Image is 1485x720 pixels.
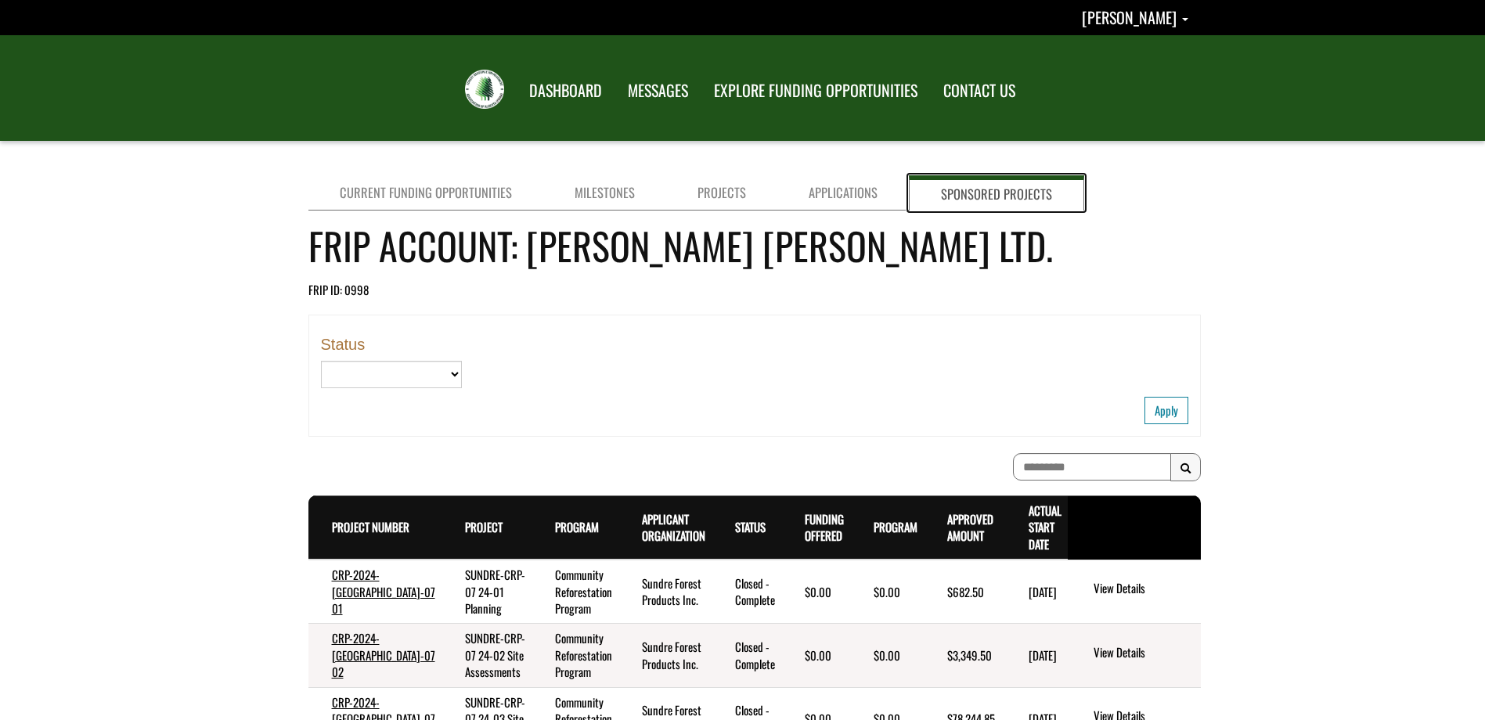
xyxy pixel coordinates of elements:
[1068,624,1223,687] td: action menu
[555,518,599,535] a: Program
[618,624,712,687] td: Sundre Forest Products Inc.
[465,518,503,535] a: Project
[1029,646,1057,664] time: [DATE]
[642,510,705,544] a: Applicant Organization
[850,560,924,624] td: $0.00
[332,518,409,535] a: Project Number
[308,560,442,624] td: CRP-2024-SUNDRE-07 01
[332,629,435,680] a: CRP-2024-[GEOGRAPHIC_DATA]-07 02
[618,560,712,624] td: Sundre Forest Products Inc.
[308,218,1201,273] h4: FRIP Account: [PERSON_NAME] [PERSON_NAME] Ltd.
[308,282,1201,298] div: FRIP ID: 0998
[712,560,781,624] td: Closed - Complete
[532,624,618,687] td: Community Reforestation Program
[781,624,850,687] td: $0.00
[924,624,1005,687] td: $3,349.50
[543,175,666,211] a: Milestones
[1170,453,1201,481] button: Search Results
[308,624,442,687] td: CRP-2024-SUNDRE-07 02
[1094,644,1216,663] a: View Details
[666,175,777,211] a: Projects
[909,175,1084,211] a: Sponsored Projects
[781,560,850,624] td: $0.00
[735,518,766,535] a: Status
[332,566,435,617] a: CRP-2024-[GEOGRAPHIC_DATA]-07 01
[465,70,504,109] img: FRIAA Submissions Portal
[874,518,917,535] a: Program
[616,71,700,110] a: MESSAGES
[532,560,618,624] td: Community Reforestation Program
[442,624,532,687] td: SUNDRE-CRP-07 24-02 Site Assessments
[517,71,614,110] a: DASHBOARD
[805,510,844,544] a: Funding Offered
[712,624,781,687] td: Closed - Complete
[1005,624,1068,687] td: 4/20/2023
[1082,5,1188,29] a: Nicole Marburg
[850,624,924,687] td: $0.00
[932,71,1027,110] a: CONTACT US
[515,67,1027,110] nav: Main Navigation
[702,71,929,110] a: EXPLORE FUNDING OPPORTUNITIES
[947,510,993,544] a: Approved Amount
[1094,580,1216,599] a: View Details
[1029,583,1057,600] time: [DATE]
[1029,502,1061,553] a: Actual Start Date
[1082,5,1177,29] span: [PERSON_NAME]
[924,560,1005,624] td: $682.50
[777,175,909,211] a: Applications
[321,336,462,353] label: Status
[1144,397,1188,424] button: Apply
[1005,560,1068,624] td: 5/1/2023
[308,175,543,211] a: Current Funding Opportunities
[442,560,532,624] td: SUNDRE-CRP-07 24-01 Planning
[1068,560,1223,624] td: action menu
